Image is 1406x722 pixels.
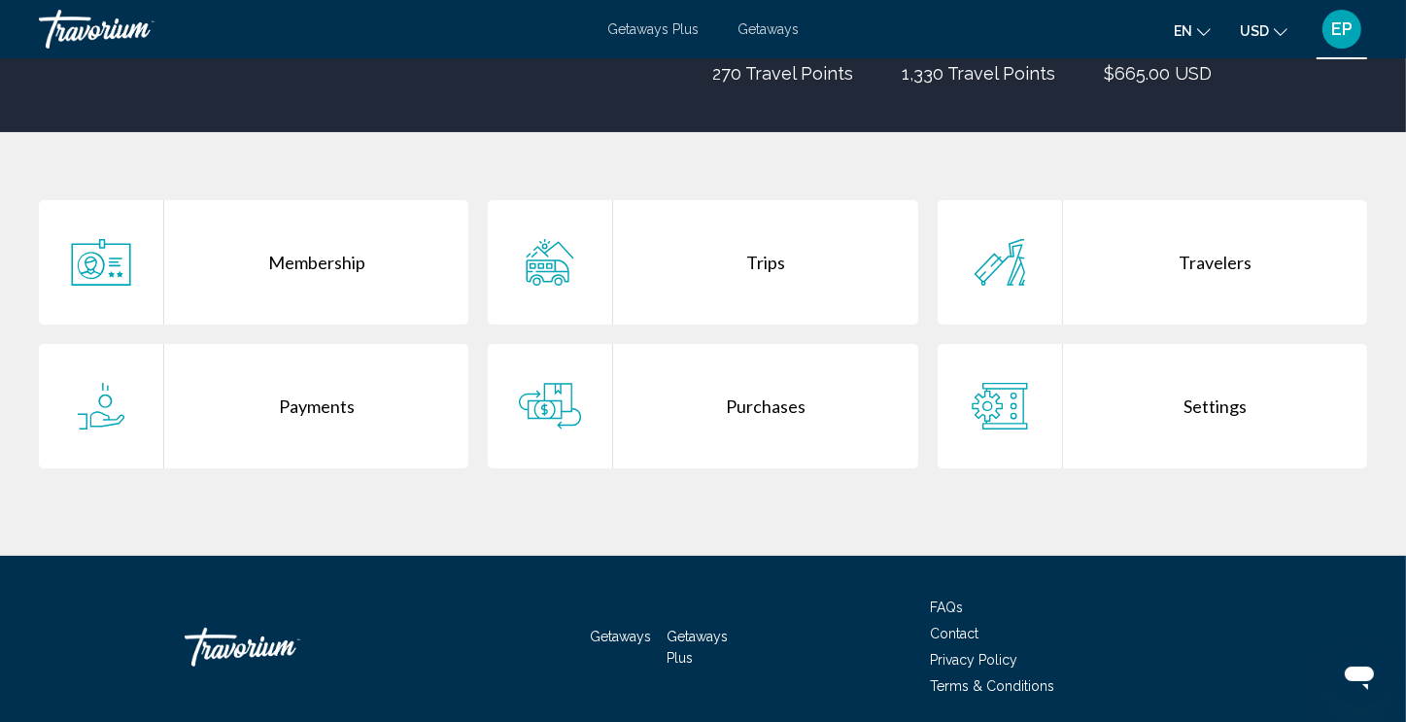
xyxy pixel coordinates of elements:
a: Settings [938,344,1367,468]
div: Purchases [613,344,917,468]
a: Getaways Plus [667,629,728,666]
a: Getaways [737,21,799,37]
a: Contact [930,626,978,641]
div: Travelers [1063,200,1367,325]
a: Travorium [185,618,379,676]
a: Travorium [39,10,588,49]
span: EP [1331,19,1353,39]
a: Payments [39,344,468,468]
iframe: Button to launch messaging window [1328,644,1390,706]
p: 1,330 Travel Points [903,63,1056,84]
a: Getaways Plus [607,21,699,37]
div: Trips [613,200,917,325]
button: User Menu [1317,9,1367,50]
a: Terms & Conditions [930,678,1054,694]
button: Change currency [1240,17,1287,45]
a: FAQs [930,600,963,615]
div: Payments [164,344,468,468]
p: $665.00 USD [1105,63,1213,84]
a: Getaways [591,629,652,644]
p: 270 Travel Points [713,63,854,84]
div: Membership [164,200,468,325]
a: Membership [39,200,468,325]
span: en [1174,23,1192,39]
a: Privacy Policy [930,652,1017,668]
a: Travelers [938,200,1367,325]
button: Change language [1174,17,1211,45]
div: Settings [1063,344,1367,468]
a: Trips [488,200,917,325]
span: USD [1240,23,1269,39]
a: Purchases [488,344,917,468]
